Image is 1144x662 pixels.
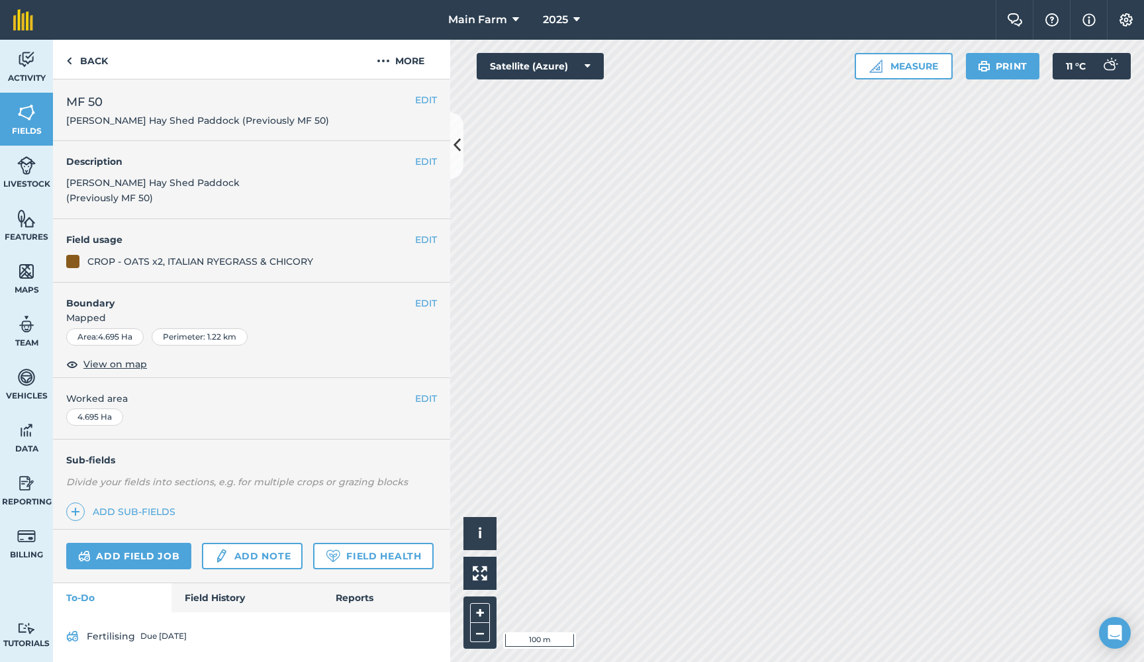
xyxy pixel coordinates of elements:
img: svg+xml;base64,PD94bWwgdmVyc2lvbj0iMS4wIiBlbmNvZGluZz0idXRmLTgiPz4KPCEtLSBHZW5lcmF0b3I6IEFkb2JlIE... [17,526,36,546]
img: svg+xml;base64,PHN2ZyB4bWxucz0iaHR0cDovL3d3dy53My5vcmcvMjAwMC9zdmciIHdpZHRoPSI1NiIgaGVpZ2h0PSI2MC... [17,103,36,122]
img: svg+xml;base64,PHN2ZyB4bWxucz0iaHR0cDovL3d3dy53My5vcmcvMjAwMC9zdmciIHdpZHRoPSIyMCIgaGVpZ2h0PSIyNC... [377,53,390,69]
a: Add note [202,543,303,569]
img: svg+xml;base64,PD94bWwgdmVyc2lvbj0iMS4wIiBlbmNvZGluZz0idXRmLTgiPz4KPCEtLSBHZW5lcmF0b3I6IEFkb2JlIE... [17,156,36,175]
em: Divide your fields into sections, e.g. for multiple crops or grazing blocks [66,476,408,488]
img: svg+xml;base64,PD94bWwgdmVyc2lvbj0iMS4wIiBlbmNvZGluZz0idXRmLTgiPz4KPCEtLSBHZW5lcmF0b3I6IEFkb2JlIE... [17,622,36,635]
a: FertilisingDue [DATE] [66,626,437,647]
img: svg+xml;base64,PHN2ZyB4bWxucz0iaHR0cDovL3d3dy53My5vcmcvMjAwMC9zdmciIHdpZHRoPSI1NiIgaGVpZ2h0PSI2MC... [17,209,36,228]
img: svg+xml;base64,PD94bWwgdmVyc2lvbj0iMS4wIiBlbmNvZGluZz0idXRmLTgiPz4KPCEtLSBHZW5lcmF0b3I6IEFkb2JlIE... [78,548,91,564]
a: Add field job [66,543,191,569]
img: svg+xml;base64,PHN2ZyB4bWxucz0iaHR0cDovL3d3dy53My5vcmcvMjAwMC9zdmciIHdpZHRoPSIxOSIgaGVpZ2h0PSIyNC... [978,58,990,74]
span: MF 50 [66,93,329,111]
img: svg+xml;base64,PHN2ZyB4bWxucz0iaHR0cDovL3d3dy53My5vcmcvMjAwMC9zdmciIHdpZHRoPSI5IiBoZWlnaHQ9IjI0Ii... [66,53,72,69]
img: A question mark icon [1044,13,1060,26]
span: 11 ° C [1066,53,1086,79]
span: [PERSON_NAME] Hay Shed Paddock (Previously MF 50) [66,114,329,127]
button: 11 °C [1053,53,1131,79]
div: 4.695 Ha [66,408,123,426]
button: EDIT [415,391,437,406]
span: [PERSON_NAME] Hay Shed Paddock (Previously MF 50) [66,177,240,203]
img: svg+xml;base64,PHN2ZyB4bWxucz0iaHR0cDovL3d3dy53My5vcmcvMjAwMC9zdmciIHdpZHRoPSIxNCIgaGVpZ2h0PSIyNC... [71,504,80,520]
div: Open Intercom Messenger [1099,617,1131,649]
a: Add sub-fields [66,502,181,521]
button: Print [966,53,1040,79]
button: + [470,603,490,623]
div: Perimeter : 1.22 km [152,328,248,346]
span: Mapped [53,310,450,325]
img: svg+xml;base64,PD94bWwgdmVyc2lvbj0iMS4wIiBlbmNvZGluZz0idXRmLTgiPz4KPCEtLSBHZW5lcmF0b3I6IEFkb2JlIE... [17,420,36,440]
span: Main Farm [448,12,507,28]
button: i [463,517,497,550]
img: A cog icon [1118,13,1134,26]
img: svg+xml;base64,PHN2ZyB4bWxucz0iaHR0cDovL3d3dy53My5vcmcvMjAwMC9zdmciIHdpZHRoPSIxOCIgaGVpZ2h0PSIyNC... [66,356,78,372]
div: Due [DATE] [140,631,187,641]
span: i [478,525,482,542]
a: Back [53,40,121,79]
img: svg+xml;base64,PD94bWwgdmVyc2lvbj0iMS4wIiBlbmNvZGluZz0idXRmLTgiPz4KPCEtLSBHZW5lcmF0b3I6IEFkb2JlIE... [17,314,36,334]
span: View on map [83,357,147,371]
img: svg+xml;base64,PD94bWwgdmVyc2lvbj0iMS4wIiBlbmNvZGluZz0idXRmLTgiPz4KPCEtLSBHZW5lcmF0b3I6IEFkb2JlIE... [214,548,228,564]
button: Satellite (Azure) [477,53,604,79]
button: Measure [855,53,953,79]
button: EDIT [415,296,437,310]
a: Field History [171,583,322,612]
img: svg+xml;base64,PHN2ZyB4bWxucz0iaHR0cDovL3d3dy53My5vcmcvMjAwMC9zdmciIHdpZHRoPSIxNyIgaGVpZ2h0PSIxNy... [1082,12,1096,28]
img: svg+xml;base64,PD94bWwgdmVyc2lvbj0iMS4wIiBlbmNvZGluZz0idXRmLTgiPz4KPCEtLSBHZW5lcmF0b3I6IEFkb2JlIE... [17,473,36,493]
div: CROP - OATS x2, ITALIAN RYEGRASS & CHICORY [87,254,313,269]
button: EDIT [415,154,437,169]
a: Field Health [313,543,433,569]
h4: Description [66,154,437,169]
h4: Field usage [66,232,415,247]
a: Reports [322,583,450,612]
span: Worked area [66,391,437,406]
img: Two speech bubbles overlapping with the left bubble in the forefront [1007,13,1023,26]
img: Ruler icon [869,60,882,73]
img: svg+xml;base64,PHN2ZyB4bWxucz0iaHR0cDovL3d3dy53My5vcmcvMjAwMC9zdmciIHdpZHRoPSI1NiIgaGVpZ2h0PSI2MC... [17,261,36,281]
span: 2025 [543,12,568,28]
img: svg+xml;base64,PD94bWwgdmVyc2lvbj0iMS4wIiBlbmNvZGluZz0idXRmLTgiPz4KPCEtLSBHZW5lcmF0b3I6IEFkb2JlIE... [66,628,79,644]
button: View on map [66,356,147,372]
a: To-Do [53,583,171,612]
h4: Sub-fields [53,453,450,467]
img: fieldmargin Logo [13,9,33,30]
img: svg+xml;base64,PD94bWwgdmVyc2lvbj0iMS4wIiBlbmNvZGluZz0idXRmLTgiPz4KPCEtLSBHZW5lcmF0b3I6IEFkb2JlIE... [17,367,36,387]
button: EDIT [415,232,437,247]
button: More [351,40,450,79]
img: svg+xml;base64,PD94bWwgdmVyc2lvbj0iMS4wIiBlbmNvZGluZz0idXRmLTgiPz4KPCEtLSBHZW5lcmF0b3I6IEFkb2JlIE... [1096,53,1123,79]
img: Four arrows, one pointing top left, one top right, one bottom right and the last bottom left [473,566,487,581]
button: – [470,623,490,642]
div: Area : 4.695 Ha [66,328,144,346]
h4: Boundary [53,283,415,310]
button: EDIT [415,93,437,107]
img: svg+xml;base64,PD94bWwgdmVyc2lvbj0iMS4wIiBlbmNvZGluZz0idXRmLTgiPz4KPCEtLSBHZW5lcmF0b3I6IEFkb2JlIE... [17,50,36,70]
